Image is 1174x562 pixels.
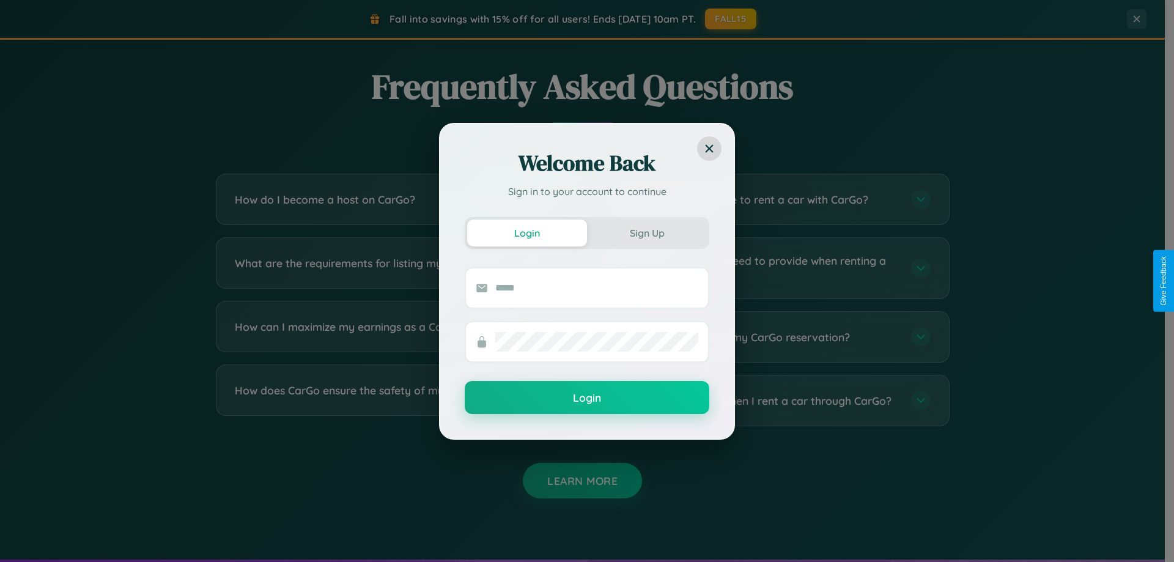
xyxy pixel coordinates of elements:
[465,381,709,414] button: Login
[587,220,707,246] button: Sign Up
[465,149,709,178] h2: Welcome Back
[465,184,709,199] p: Sign in to your account to continue
[1159,256,1168,306] div: Give Feedback
[467,220,587,246] button: Login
